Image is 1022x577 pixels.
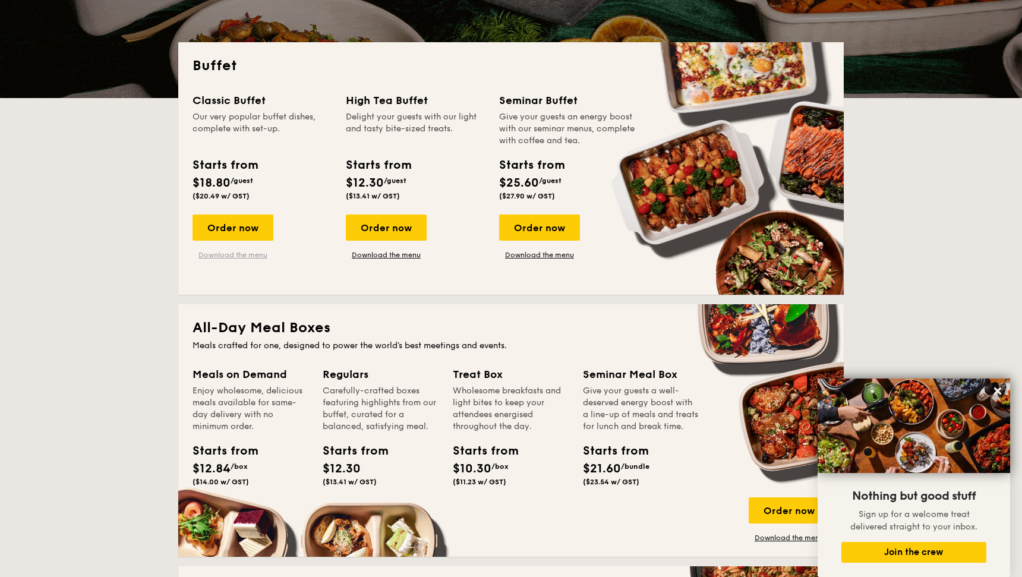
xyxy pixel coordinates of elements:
[988,381,1007,401] button: Close
[453,366,569,383] div: Treat Box
[491,462,509,471] span: /box
[193,92,332,109] div: Classic Buffet
[193,340,829,352] div: Meals crafted for one, designed to power the world's best meetings and events.
[583,442,636,460] div: Starts from
[499,156,564,174] div: Starts from
[193,462,231,476] span: $12.84
[346,192,400,200] span: ($13.41 w/ GST)
[193,250,273,260] a: Download the menu
[749,497,829,524] div: Order now
[453,385,569,433] div: Wholesome breakfasts and light bites to keep your attendees energised throughout the day.
[323,478,377,486] span: ($13.41 w/ GST)
[453,442,506,460] div: Starts from
[193,176,231,190] span: $18.80
[499,215,580,241] div: Order now
[346,111,485,147] div: Delight your guests with our light and tasty bite-sized treats.
[193,319,829,338] h2: All-Day Meal Boxes
[583,366,699,383] div: Seminar Meal Box
[583,478,639,486] span: ($23.54 w/ GST)
[583,462,621,476] span: $21.60
[621,462,649,471] span: /bundle
[346,215,427,241] div: Order now
[231,176,253,185] span: /guest
[231,462,248,471] span: /box
[346,176,384,190] span: $12.30
[193,385,308,433] div: Enjoy wholesome, delicious meals available for same-day delivery with no minimum order.
[453,478,506,486] span: ($11.23 w/ GST)
[499,250,580,260] a: Download the menu
[749,533,829,543] a: Download the menu
[850,509,977,532] span: Sign up for a welcome treat delivered straight to your inbox.
[323,442,376,460] div: Starts from
[193,156,257,174] div: Starts from
[346,156,411,174] div: Starts from
[323,385,439,433] div: Carefully-crafted boxes featuring highlights from our buffet, curated for a balanced, satisfying ...
[193,111,332,147] div: Our very popular buffet dishes, complete with set-up.
[193,192,250,200] span: ($20.49 w/ GST)
[818,379,1010,473] img: DSC07876-Edit02-Large.jpeg
[499,92,638,109] div: Seminar Buffet
[193,215,273,241] div: Order now
[499,176,539,190] span: $25.60
[499,111,638,147] div: Give your guests an energy boost with our seminar menus, complete with coffee and tea.
[453,462,491,476] span: $10.30
[323,366,439,383] div: Regulars
[193,366,308,383] div: Meals on Demand
[346,250,427,260] a: Download the menu
[499,192,555,200] span: ($27.90 w/ GST)
[841,542,986,563] button: Join the crew
[323,462,361,476] span: $12.30
[539,176,562,185] span: /guest
[852,489,976,503] span: Nothing but good stuff
[384,176,406,185] span: /guest
[193,442,246,460] div: Starts from
[583,385,699,433] div: Give your guests a well-deserved energy boost with a line-up of meals and treats for lunch and br...
[193,56,829,75] h2: Buffet
[193,478,249,486] span: ($14.00 w/ GST)
[346,92,485,109] div: High Tea Buffet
